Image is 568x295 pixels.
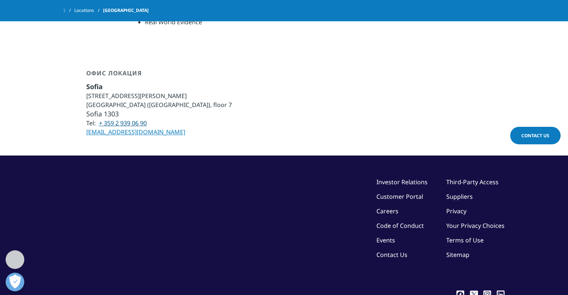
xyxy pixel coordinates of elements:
[86,91,232,100] li: [STREET_ADDRESS][PERSON_NAME]
[99,119,147,127] a: + 359 2 939 06 90
[446,222,505,230] a: Your Privacy Choices
[521,132,549,139] span: Contact Us
[86,128,185,136] a: [EMAIL_ADDRESS][DOMAIN_NAME]
[376,178,428,186] a: Investor Relations
[376,192,423,201] a: Customer Portal
[6,273,24,291] button: Open Preferences
[446,178,499,186] a: Third-Party Access
[446,236,484,244] a: Terms of Use
[86,69,232,82] div: Офис локация
[446,192,473,201] a: Suppliers
[446,207,466,215] a: Privacy
[510,127,561,144] a: Contact Us
[446,251,469,259] a: Sitemap
[86,82,103,91] span: Sofia
[86,109,119,118] span: Sofia 1303
[376,236,395,244] a: Events
[74,4,103,17] a: Locations
[103,4,149,17] span: [GEOGRAPHIC_DATA]
[376,251,407,259] a: Contact Us
[145,18,430,32] li: Real World Evidence
[86,100,232,109] li: [GEOGRAPHIC_DATA] ([GEOGRAPHIC_DATA]), floor 7
[376,207,398,215] a: Careers
[86,119,96,127] span: Tel:
[376,222,424,230] a: Code of Conduct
